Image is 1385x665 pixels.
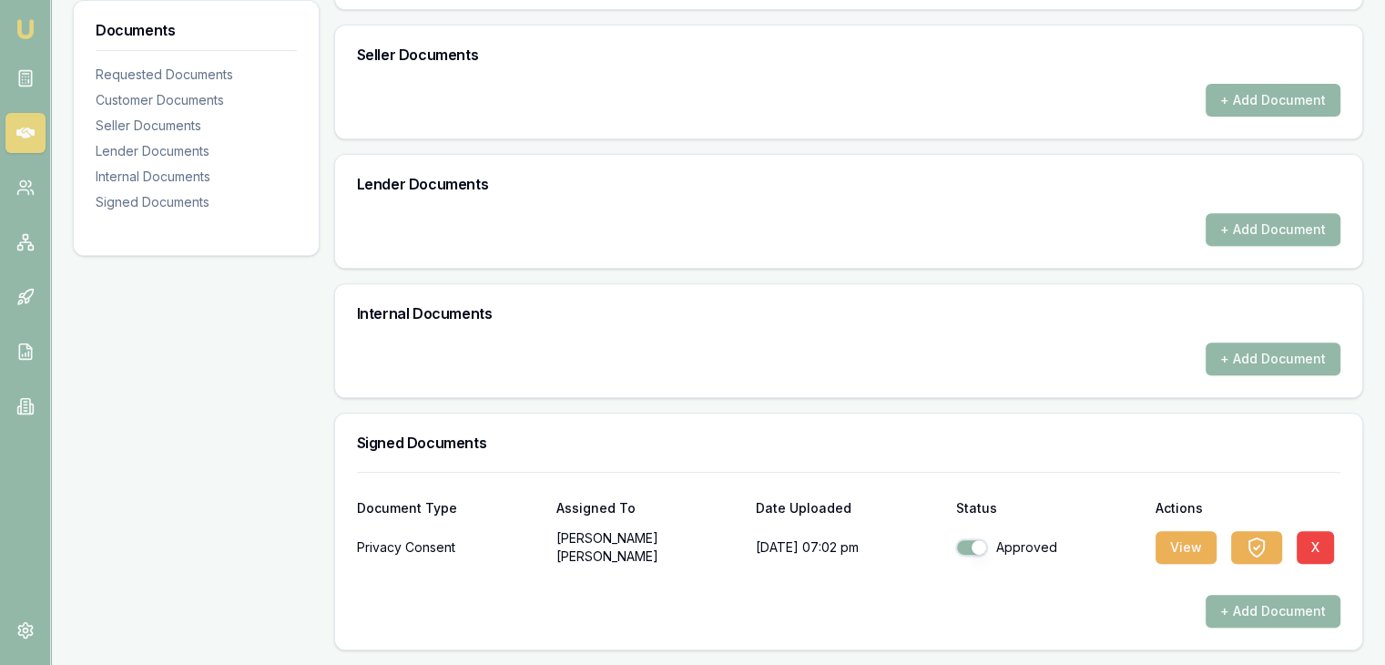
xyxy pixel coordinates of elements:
[357,306,1340,321] h3: Internal Documents
[96,168,297,186] div: Internal Documents
[15,18,36,40] img: emu-icon-u.png
[96,91,297,109] div: Customer Documents
[1206,84,1340,117] button: + Add Document
[1156,502,1340,515] div: Actions
[1156,531,1217,564] button: View
[357,47,1340,62] h3: Seller Documents
[96,193,297,211] div: Signed Documents
[357,502,542,515] div: Document Type
[556,502,741,515] div: Assigned To
[96,23,297,37] h3: Documents
[357,529,542,566] div: Privacy Consent
[1206,213,1340,246] button: + Add Document
[1206,343,1340,375] button: + Add Document
[556,529,741,566] p: [PERSON_NAME] [PERSON_NAME]
[96,142,297,160] div: Lender Documents
[357,435,1340,450] h3: Signed Documents
[756,502,941,515] div: Date Uploaded
[1297,531,1334,564] button: X
[357,177,1340,191] h3: Lender Documents
[955,502,1140,515] div: Status
[955,538,1140,557] div: Approved
[96,66,297,84] div: Requested Documents
[756,529,941,566] p: [DATE] 07:02 pm
[1206,595,1340,628] button: + Add Document
[96,117,297,135] div: Seller Documents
